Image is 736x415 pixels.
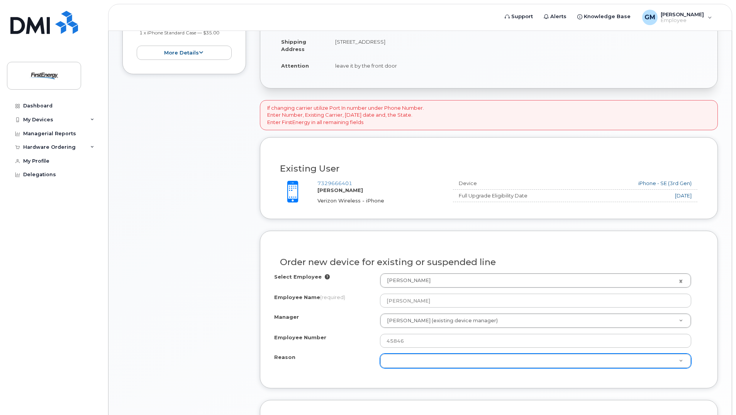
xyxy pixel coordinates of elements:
input: Please fill out this field [380,294,691,308]
button: more details [137,46,232,60]
label: Employee Name [274,294,345,301]
h3: Order new device for existing or suspended line [280,257,698,267]
div: Device [453,180,555,187]
a: Alerts [538,9,572,24]
p: If changing carrier utilize Port In number under Phone Number. Enter Number, Existing Carrier, [D... [267,104,424,126]
label: Manager [274,313,299,321]
div: Verizon Wireless - iPhone [317,197,441,204]
h3: Existing User [280,164,698,173]
div: Full Upgrade Eligibility Date [453,192,555,199]
span: (required) [320,294,345,300]
a: 7329666401 [317,180,352,186]
span: Support [511,13,533,20]
div: iPhone - SE (3rd Gen) [561,180,692,187]
label: Employee Number [274,334,326,341]
small: 1 x iPhone Standard Case — $35.00 [139,30,219,36]
span: [PERSON_NAME] [661,11,704,17]
span: [PERSON_NAME] [382,277,431,284]
iframe: Messenger Launcher [702,381,730,409]
span: Harry Papademas (existing device manager) [387,318,498,323]
i: Selection will overwrite employee Name, Number, City and Business Units inputs [325,274,330,279]
strong: Attention [281,63,309,69]
span: Employee [661,17,704,24]
label: Select Employee [274,273,322,281]
a: [PERSON_NAME] (existing device manager) [380,314,691,328]
a: Support [499,9,538,24]
input: Leave blank if you don't know the number [380,334,691,348]
span: GM [644,13,655,22]
label: Reason [274,354,295,361]
td: [STREET_ADDRESS] [328,33,704,57]
a: [PERSON_NAME] [380,274,691,287]
span: Knowledge Base [584,13,631,20]
div: Ghebreselassie, Mulualem [637,10,717,25]
span: Alerts [550,13,566,20]
td: leave it by the front door [328,57,704,74]
strong: Shipping Address [281,39,306,52]
strong: [PERSON_NAME] [317,187,363,193]
div: [DATE] [561,192,692,199]
a: Knowledge Base [572,9,636,24]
